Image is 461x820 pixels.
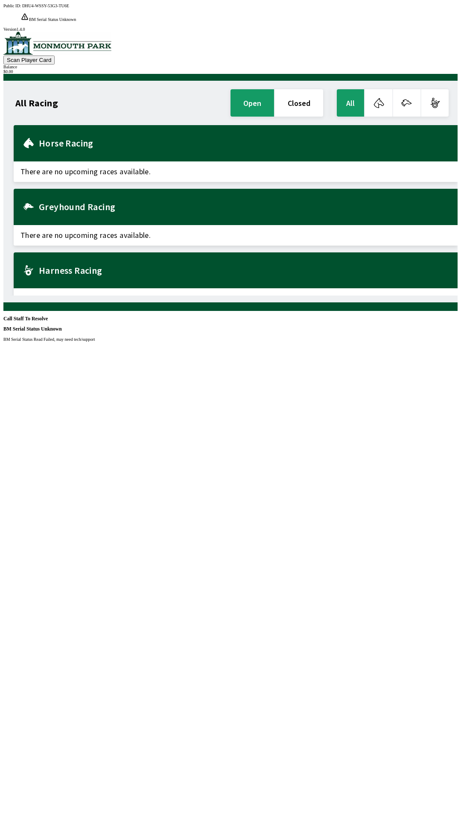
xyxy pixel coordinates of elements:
span: There are no upcoming races available. [14,225,458,246]
h2: Horse Racing [39,140,451,146]
p: BM Serial Status Read Failed, may need tech/support [3,337,458,342]
h2: Harness Racing [39,267,451,274]
div: Public ID: [3,3,458,8]
button: closed [275,89,323,117]
h3: Call Staff To Resolve [3,316,458,322]
span: BM Serial Status Unknown [29,17,76,22]
span: There are no upcoming races available. [14,161,458,182]
div: Version 1.4.0 [3,27,458,32]
div: Balance [3,64,458,69]
h3: BM Serial Status Unknown [3,326,458,332]
button: All [337,89,364,117]
span: DHU4-WSSY-53G3-TU6E [22,3,69,8]
h1: All Racing [15,100,58,106]
div: $ 0.00 [3,69,458,74]
span: There are no upcoming races available. [14,288,458,309]
button: open [230,89,274,117]
button: Scan Player Card [3,56,55,64]
img: venue logo [3,32,111,55]
h2: Greyhound Racing [39,203,451,210]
